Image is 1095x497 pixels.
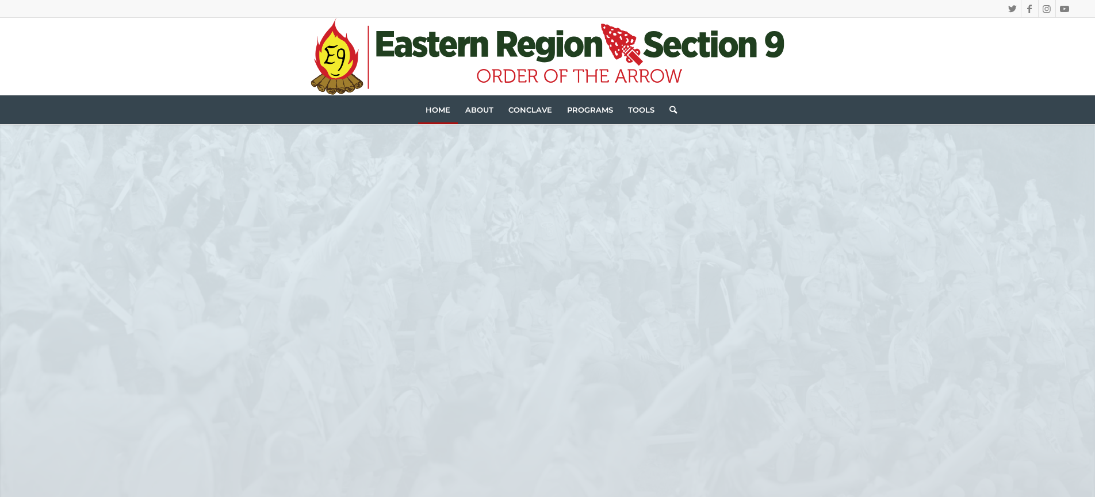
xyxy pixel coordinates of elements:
[501,95,560,124] a: Conclave
[418,95,458,124] a: Home
[458,95,501,124] a: About
[426,105,450,114] span: Home
[508,105,552,114] span: Conclave
[560,95,621,124] a: Programs
[621,95,662,124] a: Tools
[662,95,677,124] a: Search
[465,105,493,114] span: About
[567,105,613,114] span: Programs
[628,105,654,114] span: Tools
